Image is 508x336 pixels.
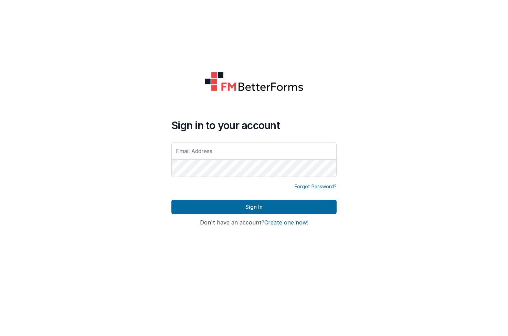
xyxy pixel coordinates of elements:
button: Sign In [171,200,337,214]
h4: Don't have an account? [171,220,337,226]
h4: Sign in to your account [171,119,337,132]
input: Email Address [171,143,337,160]
a: Forgot Password? [295,183,337,190]
button: Create one now! [264,220,308,226]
